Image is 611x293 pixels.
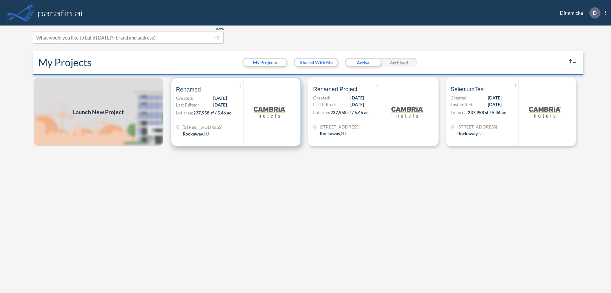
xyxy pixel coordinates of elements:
[73,108,124,116] span: Launch New Project
[313,101,336,108] span: Last Edited:
[345,58,381,67] div: Active
[183,124,222,130] span: 321 Mt Hope Ave
[313,94,330,101] span: Created:
[254,96,285,128] img: logo
[381,58,417,67] div: Archived
[193,110,231,115] span: 237,958 sf / 5.46 ac
[183,130,209,137] div: Rockaway, NJ
[350,94,364,101] span: [DATE]
[38,56,92,69] h2: My Projects
[457,130,484,137] div: Rockaway, NJ
[451,110,468,115] span: Lot area:
[176,86,201,93] span: Renamed
[341,131,346,136] span: NJ
[176,95,193,101] span: Created:
[451,94,468,101] span: Created:
[350,101,364,108] span: [DATE]
[568,57,578,68] button: sort
[33,77,164,146] img: add
[213,101,227,108] span: [DATE]
[313,110,330,115] span: Lot area:
[457,123,497,130] span: 321 Mt Hope Ave
[33,77,164,146] a: Launch New Project
[451,85,485,93] span: SeleniumTest
[183,131,204,136] span: Rockaway ,
[330,110,369,115] span: 237,958 sf / 5.46 ac
[593,10,597,16] p: D
[451,101,474,108] span: Last Edited:
[37,6,84,19] img: logo
[320,131,341,136] span: Rockaway ,
[213,95,227,101] span: [DATE]
[320,123,360,130] span: 321 Mt Hope Ave
[488,101,502,108] span: [DATE]
[313,85,357,93] span: Renamed Project
[295,59,338,66] button: Shared With Me
[320,130,346,137] div: Rockaway, NJ
[529,96,561,128] img: logo
[468,110,506,115] span: 237,958 sf / 5.46 ac
[478,131,484,136] span: NJ
[204,131,209,136] span: NJ
[550,7,606,18] div: Dinamicka
[391,96,423,128] img: logo
[216,26,224,32] span: Beta
[176,110,193,115] span: Lot area:
[176,101,199,108] span: Last Edited:
[457,131,478,136] span: Rockaway ,
[243,59,286,66] button: My Projects
[488,94,502,101] span: [DATE]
